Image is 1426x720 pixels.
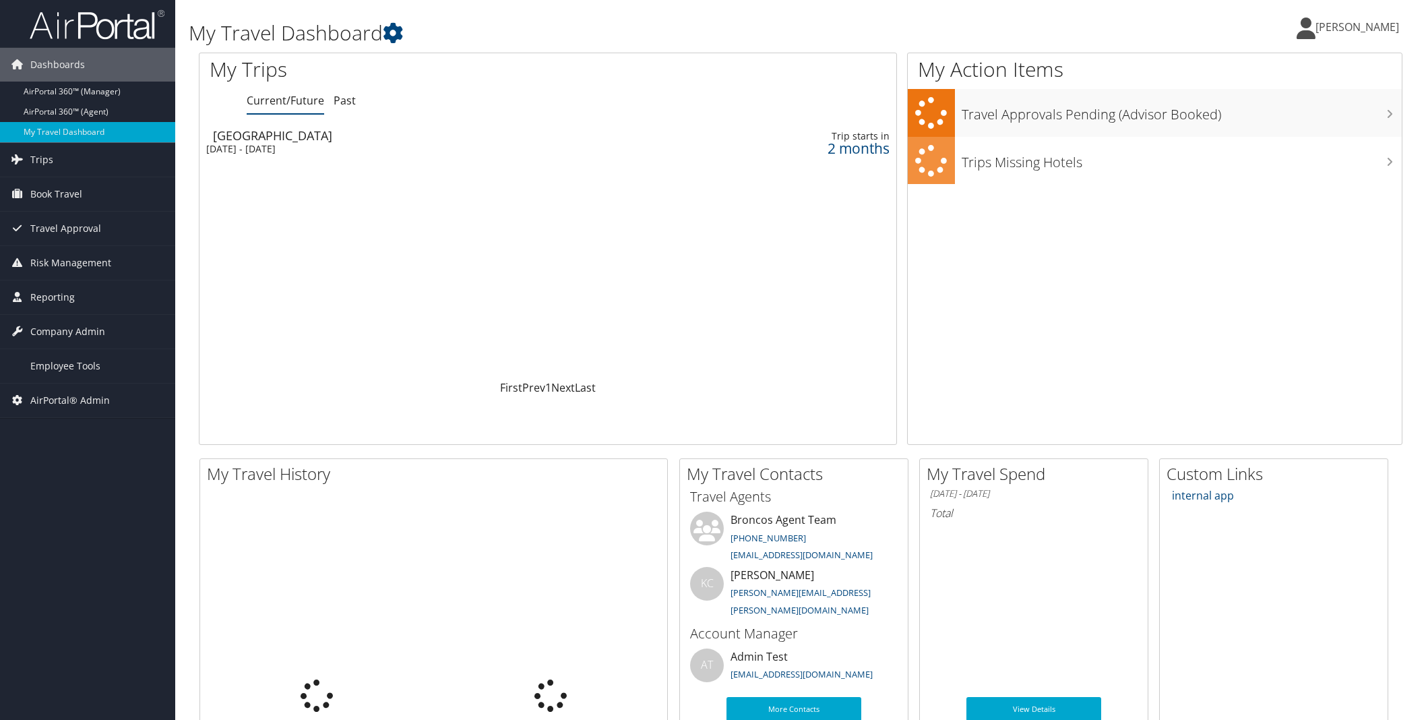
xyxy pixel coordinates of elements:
[189,19,1005,47] h1: My Travel Dashboard
[908,55,1402,84] h1: My Action Items
[708,130,890,142] div: Trip starts in
[30,143,53,177] span: Trips
[683,649,904,692] li: Admin Test
[708,142,890,154] div: 2 months
[1297,7,1413,47] a: [PERSON_NAME]
[575,380,596,395] a: Last
[683,512,904,567] li: Broncos Agent Team
[30,48,85,82] span: Dashboards
[334,93,356,108] a: Past
[210,55,596,84] h1: My Trips
[247,93,324,108] a: Current/Future
[690,567,724,601] div: KC
[731,587,871,616] a: [PERSON_NAME][EMAIL_ADDRESS][PERSON_NAME][DOMAIN_NAME]
[30,280,75,314] span: Reporting
[30,177,82,211] span: Book Travel
[206,143,609,155] div: [DATE] - [DATE]
[1167,462,1388,485] h2: Custom Links
[1172,488,1234,503] a: internal app
[962,98,1402,124] h3: Travel Approvals Pending (Advisor Booked)
[30,384,110,417] span: AirPortal® Admin
[551,380,575,395] a: Next
[1315,20,1399,34] span: [PERSON_NAME]
[30,212,101,245] span: Travel Approval
[30,315,105,349] span: Company Admin
[207,462,667,485] h2: My Travel History
[908,89,1402,137] a: Travel Approvals Pending (Advisor Booked)
[690,487,898,506] h3: Travel Agents
[962,146,1402,172] h3: Trips Missing Hotels
[30,9,164,40] img: airportal-logo.png
[545,380,551,395] a: 1
[690,649,724,682] div: AT
[930,487,1138,500] h6: [DATE] - [DATE]
[731,668,873,680] a: [EMAIL_ADDRESS][DOMAIN_NAME]
[927,462,1148,485] h2: My Travel Spend
[687,462,908,485] h2: My Travel Contacts
[690,624,898,643] h3: Account Manager
[30,246,111,280] span: Risk Management
[908,137,1402,185] a: Trips Missing Hotels
[731,549,873,561] a: [EMAIL_ADDRESS][DOMAIN_NAME]
[500,380,522,395] a: First
[522,380,545,395] a: Prev
[930,506,1138,520] h6: Total
[30,349,100,383] span: Employee Tools
[683,567,904,622] li: [PERSON_NAME]
[731,532,806,544] a: [PHONE_NUMBER]
[213,129,615,142] div: [GEOGRAPHIC_DATA]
